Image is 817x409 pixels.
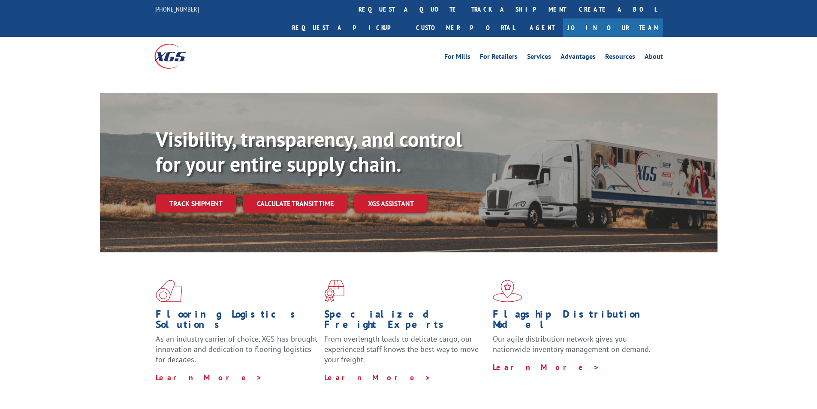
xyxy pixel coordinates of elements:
a: Resources [605,53,635,63]
b: Visibility, transparency, and control for your entire supply chain. [156,126,462,177]
a: Advantages [561,53,596,63]
a: Join Our Team [563,18,663,37]
img: xgs-icon-total-supply-chain-intelligence-red [156,280,182,302]
a: Learn More > [156,373,262,382]
a: Learn More > [493,362,600,372]
a: Agent [521,18,563,37]
h1: Specialized Freight Experts [324,309,486,334]
a: Learn More > [324,373,431,382]
a: XGS ASSISTANT [354,194,428,213]
a: Services [527,53,551,63]
a: [PHONE_NUMBER] [154,5,199,13]
a: About [645,53,663,63]
span: As an industry carrier of choice, XGS has brought innovation and dedication to flooring logistics... [156,334,317,364]
a: Calculate transit time [243,194,347,213]
a: Customer Portal [410,18,521,37]
img: xgs-icon-focused-on-flooring-red [324,280,344,302]
h1: Flooring Logistics Solutions [156,309,318,334]
img: xgs-icon-flagship-distribution-model-red [493,280,522,302]
h1: Flagship Distribution Model [493,309,655,334]
a: For Mills [444,53,470,63]
p: From overlength loads to delicate cargo, our experienced staff knows the best way to move your fr... [324,334,486,372]
a: Track shipment [156,194,236,212]
a: Request a pickup [286,18,410,37]
a: For Retailers [480,53,518,63]
span: Our agile distribution network gives you nationwide inventory management on demand. [493,334,651,354]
